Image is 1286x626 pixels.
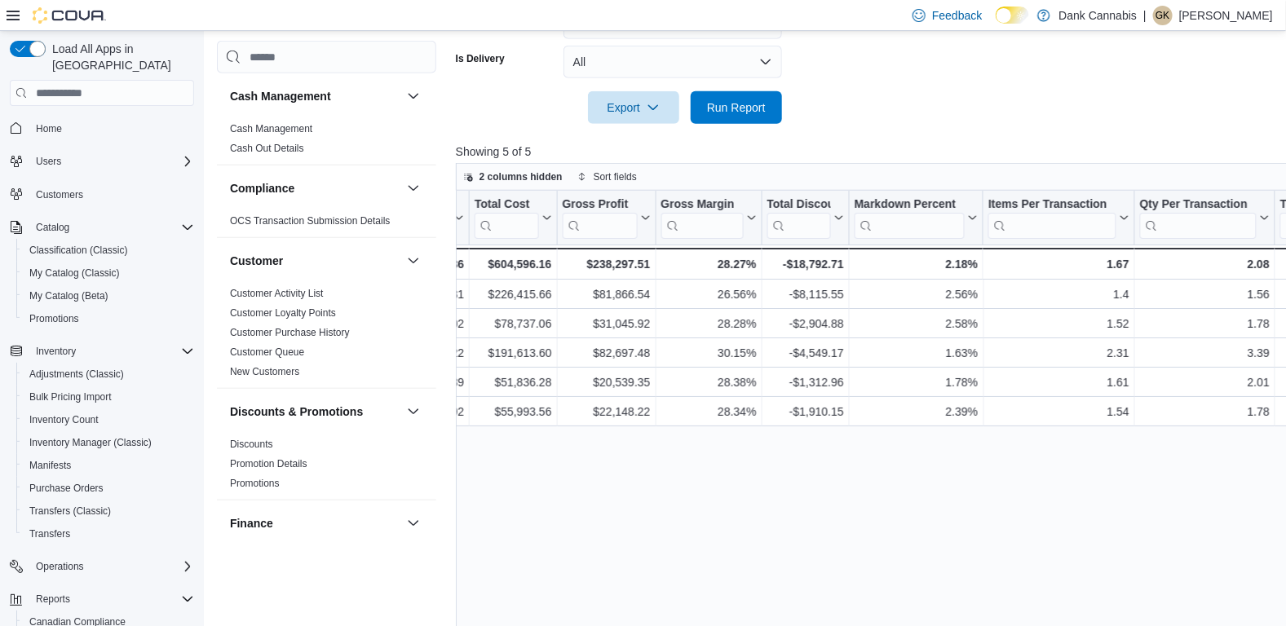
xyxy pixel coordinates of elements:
[932,7,982,24] span: Feedback
[691,91,782,124] button: Run Report
[23,478,194,498] span: Purchase Orders
[46,41,194,73] span: Load All Apps in [GEOGRAPHIC_DATA]
[988,403,1129,422] div: 1.54
[767,403,844,422] div: -$1,910.15
[1140,254,1270,274] div: 2.08
[16,363,201,386] button: Adjustments (Classic)
[661,197,756,239] button: Gross Margin
[230,403,363,420] h3: Discounts & Promotions
[767,197,831,213] div: Total Discount
[475,403,551,422] div: $55,993.56
[36,593,70,606] span: Reports
[36,155,61,168] span: Users
[707,99,766,116] span: Run Report
[594,170,637,183] span: Sort fields
[29,312,79,325] span: Promotions
[16,386,201,408] button: Bulk Pricing Import
[16,239,201,262] button: Classification (Classic)
[230,215,391,227] a: OCS Transaction Submission Details
[988,197,1116,213] div: Items Per Transaction
[23,410,194,430] span: Inventory Count
[230,366,299,377] a: New Customers
[217,211,436,237] div: Compliance
[23,240,194,260] span: Classification (Classic)
[217,434,436,500] div: Discounts & Promotions
[366,285,464,305] div: $323,001.81
[3,588,201,611] button: Reports
[29,218,76,237] button: Catalog
[3,216,201,239] button: Catalog
[16,500,201,522] button: Transfers (Classic)
[230,438,273,451] span: Discounts
[29,267,120,280] span: My Catalog (Classic)
[29,390,112,403] span: Bulk Pricing Import
[661,197,743,213] div: Gross Margin
[29,184,194,205] span: Customers
[23,309,194,328] span: Promotions
[855,197,965,239] div: Markdown Percent
[3,150,201,173] button: Users
[29,436,152,449] span: Inventory Manager (Classic)
[217,119,436,165] div: Cash Management
[1140,197,1270,239] button: Qty Per Transaction
[16,262,201,284] button: My Catalog (Classic)
[404,251,423,271] button: Customer
[230,180,400,196] button: Compliance
[23,309,86,328] a: Promotions
[1179,6,1273,25] p: [PERSON_NAME]
[230,214,391,227] span: OCS Transaction Submission Details
[475,254,551,274] div: $604,596.16
[661,344,756,364] div: 30.15%
[661,254,756,274] div: 28.27%
[404,402,423,421] button: Discounts & Promotions
[16,408,201,431] button: Inventory Count
[16,454,201,477] button: Manifests
[23,456,77,475] a: Manifests
[29,152,194,171] span: Users
[29,368,124,381] span: Adjustments (Classic)
[23,456,194,475] span: Manifests
[33,7,106,24] img: Cova
[36,560,84,573] span: Operations
[988,197,1129,239] button: Items Per Transaction
[855,344,978,364] div: 1.63%
[3,116,201,139] button: Home
[767,197,831,239] div: Total Discount
[23,478,110,498] a: Purchase Orders
[230,180,294,196] h3: Compliance
[767,315,844,334] div: -$2,904.88
[996,7,1030,24] input: Dark Mode
[855,403,978,422] div: 2.39%
[598,91,670,124] span: Export
[23,387,194,407] span: Bulk Pricing Import
[988,285,1129,305] div: 1.4
[230,515,400,531] button: Finance
[29,557,91,576] button: Operations
[479,170,563,183] span: 2 columns hidden
[29,218,194,237] span: Catalog
[29,185,90,205] a: Customers
[23,410,105,430] a: Inventory Count
[29,482,104,495] span: Purchase Orders
[475,344,551,364] div: $191,613.60
[230,122,312,135] span: Cash Management
[661,403,756,422] div: 28.34%
[230,327,350,338] a: Customer Purchase History
[16,522,201,545] button: Transfers
[230,307,336,319] a: Customer Loyalty Points
[3,555,201,578] button: Operations
[230,253,283,269] h3: Customer
[36,188,83,201] span: Customers
[366,403,464,422] div: $81,776.92
[23,524,77,544] a: Transfers
[230,253,400,269] button: Customer
[366,254,464,274] div: $882,482.36
[23,263,194,283] span: My Catalog (Classic)
[767,197,844,239] button: Total Discount
[588,91,679,124] button: Export
[23,364,194,384] span: Adjustments (Classic)
[23,433,158,452] a: Inventory Manager (Classic)
[230,287,324,300] span: Customer Activity List
[230,477,280,490] span: Promotions
[23,240,135,260] a: Classification (Classic)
